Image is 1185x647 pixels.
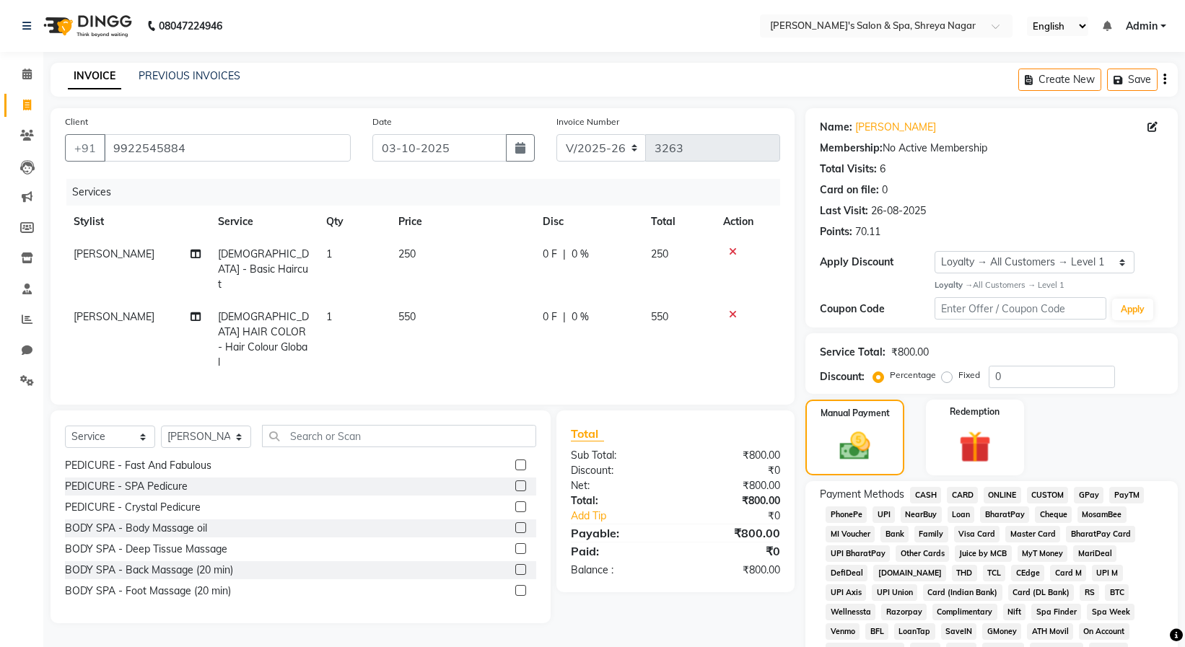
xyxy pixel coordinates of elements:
div: PEDICURE - Fast And Fabulous [65,458,211,473]
div: ₹800.00 [675,448,791,463]
span: On Account [1079,623,1129,640]
label: Manual Payment [821,407,890,420]
span: PayTM [1109,487,1144,503]
span: UPI M [1092,565,1123,581]
span: Razorpay [881,604,927,620]
span: Other Cards [896,545,949,562]
span: SaveIN [941,623,977,640]
span: 0 F [543,309,557,325]
div: Paid: [560,542,675,560]
label: Redemption [950,405,1000,418]
a: PREVIOUS INVOICES [139,69,240,82]
div: PEDICURE - SPA Pedicure [65,479,188,494]
label: Date [372,115,392,128]
div: ₹800.00 [675,478,791,493]
div: Coupon Code [820,302,935,317]
span: Bank [880,526,909,542]
th: Price [390,206,534,238]
button: Apply [1112,299,1153,320]
button: Save [1107,69,1158,91]
span: Loan [948,506,975,523]
span: Spa Finder [1031,604,1081,620]
div: Payable: [560,524,675,542]
span: 550 [651,310,668,323]
div: PEDICURE - Crystal Pedicure [65,500,201,515]
span: Card (DL Bank) [1008,584,1075,601]
div: Card on file: [820,182,879,198]
div: ₹0 [675,463,791,478]
a: Add Tip [560,509,695,524]
button: +91 [65,134,105,162]
span: 550 [398,310,416,323]
span: BharatPay [980,506,1029,523]
div: Apply Discount [820,255,935,270]
label: Percentage [890,369,936,382]
div: No Active Membership [820,141,1163,156]
span: [DEMOGRAPHIC_DATA] - Basic Haircut [218,247,309,291]
span: | [563,309,566,325]
span: | [563,247,566,262]
span: UPI [873,506,895,523]
div: ₹800.00 [675,524,791,542]
button: Create New [1018,69,1101,91]
th: Stylist [65,206,209,238]
span: CASH [910,487,941,503]
div: Points: [820,224,852,239]
input: Search or Scan [262,425,536,447]
span: Juice by MCB [955,545,1012,562]
div: Membership: [820,141,883,156]
input: Search by Name/Mobile/Email/Code [104,134,351,162]
div: Name: [820,120,852,135]
span: THD [952,565,977,581]
div: Total: [560,493,675,509]
div: All Customers → Level 1 [935,279,1163,291]
span: Payment Methods [820,487,904,502]
span: 0 F [543,247,557,262]
div: Sub Total: [560,448,675,463]
th: Total [642,206,714,238]
div: ₹800.00 [891,345,929,360]
span: 1 [326,247,332,260]
div: 0 [882,182,888,198]
img: _cash.svg [830,428,880,464]
div: Last Visit: [820,203,868,219]
div: ₹800.00 [675,563,791,578]
span: Venmo [826,623,860,640]
span: UPI BharatPay [826,545,890,562]
span: 250 [651,247,668,260]
span: 1 [326,310,332,323]
span: Card M [1050,565,1086,581]
a: INVOICE [68,63,121,89]
span: Card (Indian Bank) [923,584,1002,601]
span: Cheque [1035,506,1072,523]
span: MariDeal [1073,545,1116,562]
img: logo [37,6,136,46]
span: Nift [1003,604,1026,620]
span: DefiDeal [826,565,867,581]
div: 6 [880,162,886,177]
span: ONLINE [984,487,1021,503]
label: Invoice Number [556,115,619,128]
span: LoanTap [894,623,935,640]
span: CUSTOM [1027,487,1069,503]
span: Spa Week [1087,604,1134,620]
div: Net: [560,478,675,493]
div: Discount: [820,369,865,384]
span: Master Card [1005,526,1060,542]
span: Total [571,426,604,441]
div: ₹800.00 [675,493,791,509]
th: Service [209,206,318,238]
span: Complimentary [932,604,997,620]
label: Client [65,115,88,128]
span: GPay [1074,487,1103,503]
span: MyT Money [1018,545,1068,562]
span: [PERSON_NAME] [74,247,154,260]
span: CEdge [1011,565,1044,581]
span: GMoney [982,623,1021,640]
div: Discount: [560,463,675,478]
div: Balance : [560,563,675,578]
div: ₹0 [695,509,792,524]
span: NearBuy [901,506,942,523]
span: Wellnessta [826,604,875,620]
img: _gift.svg [949,427,1001,467]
